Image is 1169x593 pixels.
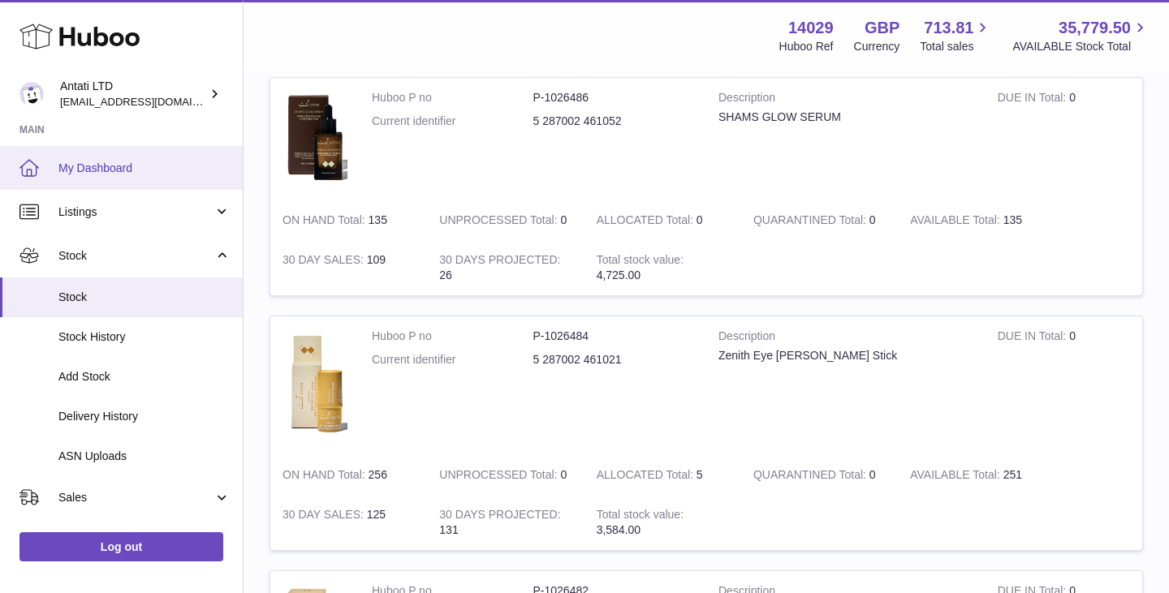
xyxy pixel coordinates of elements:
[19,82,44,106] img: toufic@antatiskin.com
[283,329,347,440] img: product image
[60,79,206,110] div: Antati LTD
[533,114,695,129] dd: 5 287002 461052
[910,468,1003,485] strong: AVAILABLE Total
[283,90,347,184] img: product image
[19,532,223,561] a: Log out
[788,17,834,39] strong: 14029
[718,110,973,125] div: SHAMS GLOW SERUM
[270,455,427,495] td: 256
[854,39,900,54] div: Currency
[58,490,214,505] span: Sales
[58,449,231,464] span: ASN Uploads
[865,17,899,39] strong: GBP
[869,213,876,226] span: 0
[270,240,427,295] td: 109
[427,495,584,550] td: 131
[427,200,584,240] td: 0
[58,369,231,385] span: Add Stock
[898,200,1055,240] td: 135
[779,39,834,54] div: Huboo Ref
[439,468,560,485] strong: UNPROCESSED Total
[427,240,584,295] td: 26
[986,316,1142,456] td: 0
[898,455,1055,495] td: 251
[1012,39,1150,54] span: AVAILABLE Stock Total
[270,495,427,550] td: 125
[597,468,697,485] strong: ALLOCATED Total
[533,352,695,367] dd: 5 287002 461021
[283,508,367,525] strong: 30 DAY SALES
[58,329,231,345] span: Stock History
[1012,17,1150,54] a: 35,779.50 AVAILABLE Stock Total
[283,253,367,270] strong: 30 DAY SALES
[372,329,533,344] dt: Huboo P no
[58,290,231,305] span: Stock
[533,90,695,105] dd: P-1026486
[924,17,973,39] span: 713.81
[533,329,695,344] dd: P-1026484
[439,213,560,230] strong: UNPROCESSED Total
[597,508,684,525] strong: Total stock value
[58,204,214,220] span: Listings
[920,39,992,54] span: Total sales
[58,248,214,264] span: Stock
[283,213,369,230] strong: ON HAND Total
[597,253,684,270] strong: Total stock value
[998,91,1069,108] strong: DUE IN Total
[1059,17,1131,39] span: 35,779.50
[372,352,533,367] dt: Current identifier
[60,95,239,108] span: [EMAIL_ADDRESS][DOMAIN_NAME]
[718,329,973,348] strong: Description
[718,348,973,363] div: Zenith Eye [PERSON_NAME] Stick
[283,468,369,485] strong: ON HAND Total
[439,253,560,270] strong: 30 DAYS PROJECTED
[439,508,560,525] strong: 30 DAYS PROJECTED
[584,200,741,240] td: 0
[597,269,641,281] span: 4,725.00
[920,17,992,54] a: 713.81 Total sales
[584,455,741,495] td: 5
[270,200,427,240] td: 135
[998,329,1069,346] strong: DUE IN Total
[597,213,697,230] strong: ALLOCATED Total
[427,455,584,495] td: 0
[753,468,869,485] strong: QUARANTINED Total
[597,523,641,536] span: 3,584.00
[58,409,231,424] span: Delivery History
[869,468,876,481] span: 0
[986,78,1142,200] td: 0
[718,90,973,110] strong: Description
[372,114,533,129] dt: Current identifier
[753,213,869,230] strong: QUARANTINED Total
[372,90,533,105] dt: Huboo P no
[910,213,1003,230] strong: AVAILABLE Total
[58,161,231,176] span: My Dashboard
